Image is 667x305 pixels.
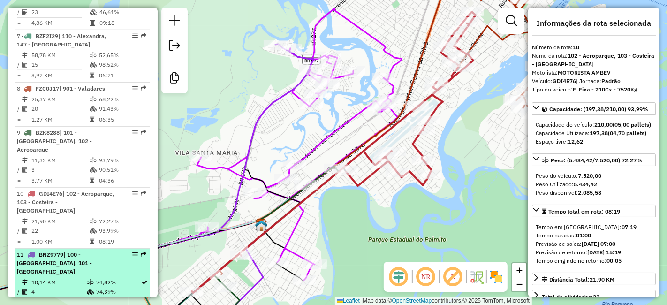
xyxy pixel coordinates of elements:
td: 91,43% [99,104,146,114]
td: 93,79% [99,156,146,165]
i: Total de Atividades [22,167,28,173]
td: / [17,165,22,175]
span: | 102 - Aeroparque, 103 - Costeira - [GEOGRAPHIC_DATA] [17,190,114,214]
strong: 07:19 [622,223,637,230]
td: 58,78 KM [31,51,89,60]
td: / [17,226,22,236]
td: 08:19 [99,237,146,246]
strong: 00:05 [606,257,622,264]
i: Tempo total em rota [90,178,94,183]
td: 72,27% [99,217,146,226]
i: Distância Total [22,219,28,224]
span: | 100 - [GEOGRAPHIC_DATA], 101 - [GEOGRAPHIC_DATA] [17,251,92,275]
div: Espaço livre: [536,137,652,146]
td: 3,77 KM [31,176,89,185]
div: Map data © contributors,© 2025 TomTom, Microsoft [335,297,532,305]
div: Tempo paradas: [536,231,652,240]
span: Peso: (5.434,42/7.520,00) 72,27% [551,157,642,164]
strong: Padrão [601,77,621,84]
td: 46,61% [99,8,141,17]
td: = [17,71,22,80]
span: FZC0J17 [36,85,59,92]
i: Total de Atividades [22,289,28,295]
span: − [516,278,523,290]
td: 11,32 KM [31,156,89,165]
strong: 197,38 [590,130,608,137]
em: Opções [132,191,138,196]
span: 21,90 KM [590,276,614,283]
i: Tempo total em rota [90,73,94,78]
span: 9 - [17,129,92,153]
strong: 7.520,00 [578,172,601,179]
strong: 102 - Aeroparque, 103 - Costeira - [GEOGRAPHIC_DATA] [532,52,654,68]
td: = [17,18,22,28]
td: / [17,8,22,17]
span: Capacidade: (197,38/210,00) 93,99% [549,106,648,113]
td: 06:35 [99,115,146,124]
strong: [DATE] 07:00 [582,240,615,247]
td: 1,00 KM [31,237,89,246]
span: | 101 - [GEOGRAPHIC_DATA], 102 - Aeroparque [17,129,92,153]
em: Opções [132,252,138,257]
td: 09:18 [99,18,141,28]
td: 06:21 [99,71,146,80]
div: Previsão de saída: [536,240,652,248]
i: Distância Total [22,53,28,58]
td: 10,14 KM [31,278,86,287]
i: % de utilização do peso [90,53,97,58]
div: Veículo: [532,77,656,85]
div: Tempo total em rota: 08:19 [532,219,656,269]
em: Rota exportada [141,252,146,257]
span: Peso do veículo: [536,172,601,179]
div: Peso: (5.434,42/7.520,00) 72,27% [532,168,656,201]
span: + [516,264,523,276]
span: 10 - [17,190,114,214]
strong: GDI4E76 [553,77,576,84]
td: 04:36 [99,176,146,185]
td: 98,52% [99,60,146,69]
strong: F. Fixa - 210Cx - 7520Kg [573,86,637,93]
td: / [17,60,22,69]
div: Número da rota: [532,43,656,52]
em: Opções [132,33,138,38]
strong: 2.085,58 [578,189,601,196]
span: | 901 - Valadares [59,85,105,92]
td: 1,27 KM [31,115,89,124]
strong: MOTORISTA AMBEV [558,69,611,76]
span: Ocultar NR [415,266,437,288]
a: Tempo total em rota: 08:19 [532,205,656,217]
em: Rota exportada [141,130,146,135]
a: Zoom out [512,277,526,291]
td: 3,92 KM [31,71,89,80]
img: CDD Paranagua [255,220,267,232]
a: Exportar sessão [165,36,184,57]
i: % de utilização da cubagem [90,9,97,15]
a: Nova sessão e pesquisa [165,11,184,32]
span: | [361,297,363,304]
i: % de utilização da cubagem [87,289,94,295]
td: 52,65% [99,51,146,60]
em: Rota exportada [141,33,146,38]
i: % de utilização do peso [90,219,97,224]
span: 8 - [17,85,105,92]
td: 74,82% [96,278,141,287]
i: % de utilização da cubagem [90,228,97,234]
a: Exibir filtros [502,11,521,30]
div: Nome da rota: [532,52,656,69]
i: Total de Atividades [22,228,28,234]
strong: 22 [593,293,599,300]
i: Tempo total em rota [90,239,94,244]
td: 68,22% [99,95,146,104]
td: 4 [31,287,86,297]
span: | 110 - Alexandra, 147 - [GEOGRAPHIC_DATA] [17,32,106,48]
div: Tempo em [GEOGRAPHIC_DATA]: [536,223,652,231]
span: Ocultar deslocamento [387,266,410,288]
a: Zoom in [512,263,526,277]
div: Capacidade do veículo: [536,121,652,129]
em: Opções [132,130,138,135]
strong: (04,70 pallets) [608,130,646,137]
h4: Informações da rota selecionada [532,19,656,28]
em: Opções [132,85,138,91]
td: = [17,176,22,185]
span: GDI4E76 [39,190,62,197]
